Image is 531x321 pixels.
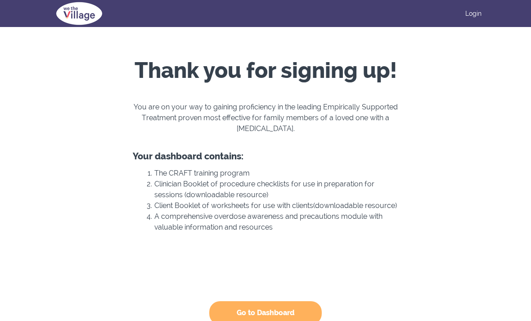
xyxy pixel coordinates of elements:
[191,190,268,199] span: ownloadable resource)
[144,168,398,179] li: The CRAFT training program
[133,151,243,162] strong: Your dashboard contains:
[135,58,397,83] strong: Thank you for signing up!
[209,311,322,316] a: Go to Dashboard
[313,201,397,210] span: (downloadable resource)
[465,9,481,18] a: Login
[144,179,398,200] li: Clinician Booklet of procedure checklists for use in preparation for sessions (d
[144,211,398,233] li: A comprehensive overdose awareness and precautions module with valuable information and resources
[144,200,398,211] li: Client Booklet of worksheets for use with clients
[133,102,398,145] p: You are on your way to gaining proficiency in the leading Empirically Supported Treatment proven ...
